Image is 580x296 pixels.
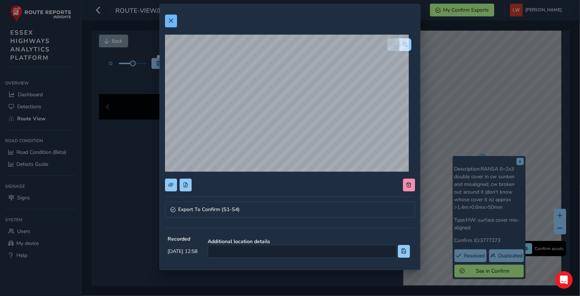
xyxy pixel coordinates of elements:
a: Expand [165,202,415,218]
strong: Additional location details [208,238,410,245]
span: Export To Confirm (S1-S4) [178,207,240,212]
span: [DATE] 12:58 [168,248,197,255]
strong: Recorded [168,235,197,242]
div: Open Intercom Messenger [555,271,573,289]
